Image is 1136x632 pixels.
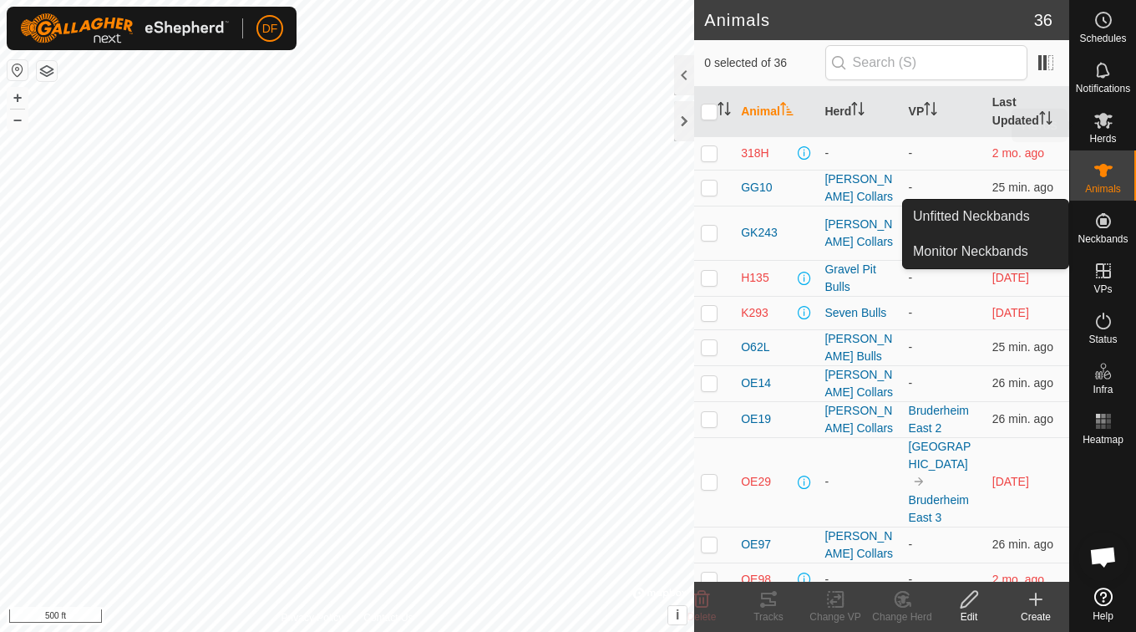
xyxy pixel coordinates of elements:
[741,269,768,287] span: H135
[909,271,913,284] app-display-virtual-paddock-transition: -
[735,609,802,624] div: Tracks
[1039,114,1052,127] p-sorticon: Activate to sort
[1093,385,1113,395] span: Infra
[902,87,986,137] th: VP
[1093,611,1113,621] span: Help
[824,261,895,296] div: Gravel Pit Bulls
[913,242,1028,262] span: Monitor Neckbands
[818,87,901,137] th: Herd
[1002,609,1069,624] div: Create
[741,536,771,553] span: OE97
[992,573,1044,586] span: Jul 18, 2025, 4:06 AM
[992,181,1053,194] span: Oct 13, 2025, 2:36 PM
[824,366,895,401] div: [PERSON_NAME] Collars
[909,340,913,354] app-display-virtual-paddock-transition: -
[909,306,913,319] app-display-virtual-paddock-transition: -
[824,473,895,491] div: -
[824,330,895,365] div: [PERSON_NAME] Bulls
[8,88,28,108] button: +
[741,179,772,196] span: GG10
[936,609,1002,624] div: Edit
[992,271,1029,284] span: Oct 7, 2025, 11:06 PM
[1076,84,1130,94] span: Notifications
[986,87,1069,137] th: Last Updated
[281,610,344,625] a: Privacy Policy
[909,404,969,435] a: Bruderheim East 2
[825,45,1027,80] input: Search (S)
[718,104,731,118] p-sorticon: Activate to sort
[992,146,1044,160] span: Jul 26, 2025, 6:06 PM
[1093,284,1112,294] span: VPs
[824,171,895,206] div: [PERSON_NAME] Collars
[1083,435,1123,445] span: Heatmap
[668,606,687,624] button: i
[741,224,778,242] span: GK243
[824,528,895,563] div: [PERSON_NAME] Collars
[992,376,1053,390] span: Oct 13, 2025, 2:35 PM
[824,216,895,251] div: [PERSON_NAME] Collars
[992,475,1029,488] span: Sep 20, 2025, 7:06 PM
[741,375,771,392] span: OE14
[363,610,413,625] a: Contact Us
[262,20,278,38] span: DF
[909,493,969,524] a: Bruderheim East 3
[903,235,1068,268] a: Monitor Neckbands
[909,440,971,471] a: [GEOGRAPHIC_DATA]
[704,10,1034,30] h2: Animals
[924,104,937,118] p-sorticon: Activate to sort
[741,410,771,428] span: OE19
[704,54,824,72] span: 0 selected of 36
[912,475,926,488] img: to
[1034,8,1052,33] span: 36
[741,473,771,491] span: OE29
[909,146,913,160] app-display-virtual-paddock-transition: -
[824,571,895,589] div: -
[37,61,57,81] button: Map Layers
[741,145,768,162] span: 318H
[903,200,1068,233] a: Unfitted Neckbands
[687,611,717,623] span: Delete
[824,304,895,322] div: Seven Bulls
[1078,234,1128,244] span: Neckbands
[909,181,913,194] app-display-virtual-paddock-transition: -
[1088,334,1117,344] span: Status
[992,306,1029,319] span: Sep 25, 2025, 10:06 AM
[1079,33,1126,43] span: Schedules
[8,110,28,130] button: –
[8,60,28,80] button: Reset Map
[676,608,679,622] span: i
[1070,581,1136,628] a: Help
[909,376,913,390] app-display-virtual-paddock-transition: -
[909,573,913,586] app-display-virtual-paddock-transition: -
[824,402,895,437] div: [PERSON_NAME] Collars
[824,145,895,162] div: -
[1078,532,1128,582] div: Open chat
[851,104,865,118] p-sorticon: Activate to sort
[992,538,1053,551] span: Oct 13, 2025, 2:36 PM
[1085,184,1121,194] span: Animals
[1089,134,1116,144] span: Herds
[992,412,1053,426] span: Oct 13, 2025, 2:36 PM
[20,13,229,43] img: Gallagher Logo
[992,340,1053,354] span: Oct 13, 2025, 2:36 PM
[780,104,794,118] p-sorticon: Activate to sort
[734,87,818,137] th: Animal
[741,339,769,356] span: O62L
[909,538,913,551] app-display-virtual-paddock-transition: -
[741,571,771,589] span: OE98
[869,609,936,624] div: Change Herd
[741,304,768,322] span: K293
[802,609,869,624] div: Change VP
[913,206,1030,227] span: Unfitted Neckbands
